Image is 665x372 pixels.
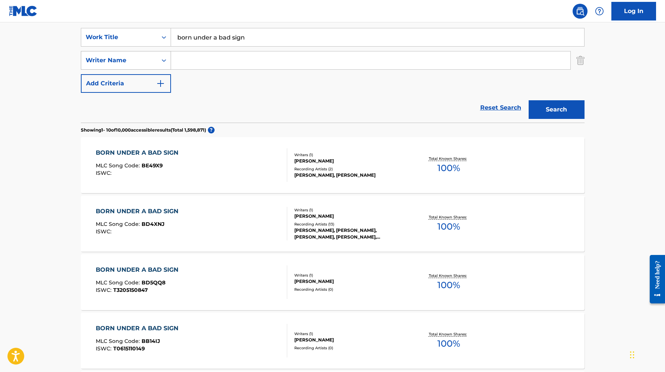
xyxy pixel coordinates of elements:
[429,214,469,220] p: Total Known Shares:
[592,4,607,19] div: Help
[437,161,460,175] span: 100 %
[113,345,145,352] span: T0615110149
[628,336,665,372] iframe: Chat Widget
[576,7,585,16] img: search
[96,170,113,176] span: ISWC :
[437,220,460,233] span: 100 %
[96,228,113,235] span: ISWC :
[476,100,525,116] a: Reset Search
[86,56,153,65] div: Writer Name
[96,265,182,274] div: BORN UNDER A BAD SIGN
[96,324,182,333] div: BORN UNDER A BAD SIGN
[96,148,182,157] div: BORN UNDER A BAD SIGN
[81,137,585,193] a: BORN UNDER A BAD SIGNMLC Song Code:BE49X9ISWC:Writers (1)[PERSON_NAME]Recording Artists (2)[PERSO...
[294,287,407,292] div: Recording Artists ( 0 )
[576,51,585,70] img: Delete Criterion
[294,272,407,278] div: Writers ( 1 )
[81,196,585,252] a: BORN UNDER A BAD SIGNMLC Song Code:BD4XNJISWC:Writers (1)[PERSON_NAME]Recording Artists (13)[PERS...
[156,79,165,88] img: 9d2ae6d4665cec9f34b9.svg
[113,287,148,293] span: T3205150847
[96,162,142,169] span: MLC Song Code :
[81,254,585,310] a: BORN UNDER A BAD SIGNMLC Song Code:BD5QQ8ISWC:T3205150847Writers (1)[PERSON_NAME]Recording Artist...
[294,166,407,172] div: Recording Artists ( 2 )
[630,344,634,366] div: Drag
[142,338,160,344] span: BB14IJ
[9,6,38,16] img: MLC Logo
[294,337,407,343] div: [PERSON_NAME]
[96,207,182,216] div: BORN UNDER A BAD SIGN
[429,156,469,161] p: Total Known Shares:
[294,207,407,213] div: Writers ( 1 )
[611,2,656,21] a: Log In
[142,162,163,169] span: BE49X9
[96,345,113,352] span: ISWC :
[437,278,460,292] span: 100 %
[294,331,407,337] div: Writers ( 1 )
[644,249,665,309] iframe: Resource Center
[81,28,585,123] form: Search Form
[96,221,142,227] span: MLC Song Code :
[81,313,585,369] a: BORN UNDER A BAD SIGNMLC Song Code:BB14IJISWC:T0615110149Writers (1)[PERSON_NAME]Recording Artist...
[294,152,407,158] div: Writers ( 1 )
[294,345,407,351] div: Recording Artists ( 0 )
[437,337,460,350] span: 100 %
[208,127,215,133] span: ?
[142,279,165,286] span: BD5QQ8
[86,33,153,42] div: Work Title
[294,172,407,179] div: [PERSON_NAME], [PERSON_NAME]
[81,74,171,93] button: Add Criteria
[294,213,407,220] div: [PERSON_NAME]
[294,158,407,164] div: [PERSON_NAME]
[81,127,206,133] p: Showing 1 - 10 of 10,000 accessible results (Total 1,598,871 )
[294,227,407,240] div: [PERSON_NAME], [PERSON_NAME], [PERSON_NAME], [PERSON_NAME], [PERSON_NAME]
[294,221,407,227] div: Recording Artists ( 13 )
[595,7,604,16] img: help
[142,221,165,227] span: BD4XNJ
[429,331,469,337] p: Total Known Shares:
[96,338,142,344] span: MLC Song Code :
[529,100,585,119] button: Search
[573,4,588,19] a: Public Search
[96,279,142,286] span: MLC Song Code :
[96,287,113,293] span: ISWC :
[429,273,469,278] p: Total Known Shares:
[294,278,407,285] div: [PERSON_NAME]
